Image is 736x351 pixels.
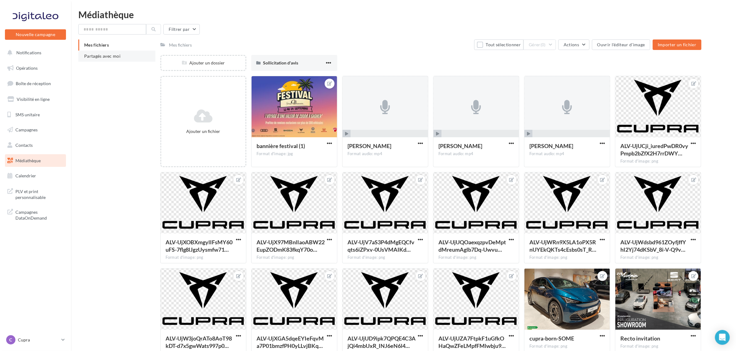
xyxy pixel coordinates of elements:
[16,50,41,55] span: Notifications
[620,255,696,260] div: Format d'image: png
[16,65,38,71] span: Opérations
[438,239,506,253] span: ALV-UjUQOaexqzpvDeMptdMreumAglb7Dq-UwvuhmJ7HCiu3riN-HRFX
[15,173,36,178] span: Calendrier
[592,39,650,50] button: Ouvrir l'éditeur d'image
[438,255,514,260] div: Format d'image: png
[529,335,574,342] span: cupra-born-SOME
[257,151,332,157] div: Format d'image: jpg
[529,344,605,349] div: Format d'image: png
[529,151,605,157] div: Format audio: mp4
[620,335,660,342] span: Recto invitation
[163,24,200,35] button: Filtrer par
[347,151,423,157] div: Format audio: mp4
[347,255,423,260] div: Format d'image: png
[620,239,686,253] span: ALV-UjWdsbd961ZOyfjffYhI2Yj74dKSbV_8i-V-Q9vHapMCSpfLKjxM
[18,337,59,343] p: Cupra
[4,185,67,203] a: PLV et print personnalisable
[4,46,65,59] button: Notifications
[15,142,33,148] span: Contacts
[161,60,245,66] div: Ajouter un dossier
[166,255,241,260] div: Format d'image: png
[4,77,67,90] a: Boîte de réception
[257,335,324,349] span: ALV-UjXGA5dqeEYIeFqvMa7P01bmzfPH0yLLvjBKqnIKFH2UVe5-31e1
[257,142,305,149] span: bannière festival (1)
[524,39,556,50] button: Gérer(0)
[15,187,64,200] span: PLV et print personnalisable
[4,154,67,167] a: Médiathèque
[620,159,696,164] div: Format d'image: png
[620,142,688,157] span: ALV-UjUCji_iuredPwDR0vyPmpb2bZfX2H7rrDWYPZrD72QA4pAAG3cT
[257,239,325,253] span: ALV-UjX97MBnlIaoABW22EupZODmK83fkqY70oGzuPj6JOuJV62KOEbS
[474,39,524,50] button: Tout sélectionner
[347,142,391,149] span: Serge
[564,42,579,47] span: Actions
[4,139,67,152] a: Contacts
[5,334,66,346] a: C Cupra
[16,81,51,86] span: Boîte de réception
[653,39,701,50] button: Importer un fichier
[529,239,596,253] span: ALV-UjWRn9X5LA1oPX5RnUYEkQKTs4cEsbs0sT_RDksLPrijFEG3Ikmv
[529,142,573,149] span: Ethan
[658,42,697,47] span: Importer un fichier
[84,42,109,47] span: Mes fichiers
[438,151,514,157] div: Format audio: mp4
[166,239,233,253] span: ALV-UjXOBXmgylIFsMY60uFS-7flg8lJgzUysmfw71Qx-WTLiCGRJMop
[5,29,66,40] button: Nouvelle campagne
[84,53,121,59] span: Partagés avec moi
[257,255,332,260] div: Format d'image: png
[529,255,605,260] div: Format d'image: png
[263,60,298,65] span: Sollicitation d'avis
[347,239,414,253] span: ALV-UjV7aS3P4dMgEQCfvqts6iZPxv-0UsVMAIKdWLpWNjxTprxS3mOm
[558,39,589,50] button: Actions
[78,10,729,19] div: Médiathèque
[15,208,64,221] span: Campagnes DataOnDemand
[4,62,67,75] a: Opérations
[166,335,232,349] span: ALV-UjW3joQrATo8AoT98kDT-d7x5gwWats997p0Hv_Mp_TSg75ZooQN
[541,42,546,47] span: (0)
[17,97,50,102] span: Visibilité en ligne
[4,93,67,106] a: Visibilité en ligne
[15,112,40,117] span: SMS unitaire
[169,42,192,48] div: Mes fichiers
[4,123,67,136] a: Campagnes
[4,108,67,121] a: SMS unitaire
[4,205,67,224] a: Campagnes DataOnDemand
[438,335,506,349] span: ALV-UjUZA7FtpkF1uGfkOHaQwZFeLMpfFMlwbju9YB2pHkZEic2QBk1Q
[715,330,730,345] div: Open Intercom Messenger
[347,335,416,349] span: ALV-UjUD9ipk7QPQE4C3AjQi4mbUxR_INJ6eN6l4n83wDdxNc33GibnK
[15,127,38,132] span: Campagnes
[10,337,12,343] span: C
[15,158,41,163] span: Médiathèque
[164,128,243,134] div: Ajouter un fichier
[4,169,67,182] a: Calendrier
[620,344,696,349] div: Format d'image: png
[438,142,482,149] span: Vincent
